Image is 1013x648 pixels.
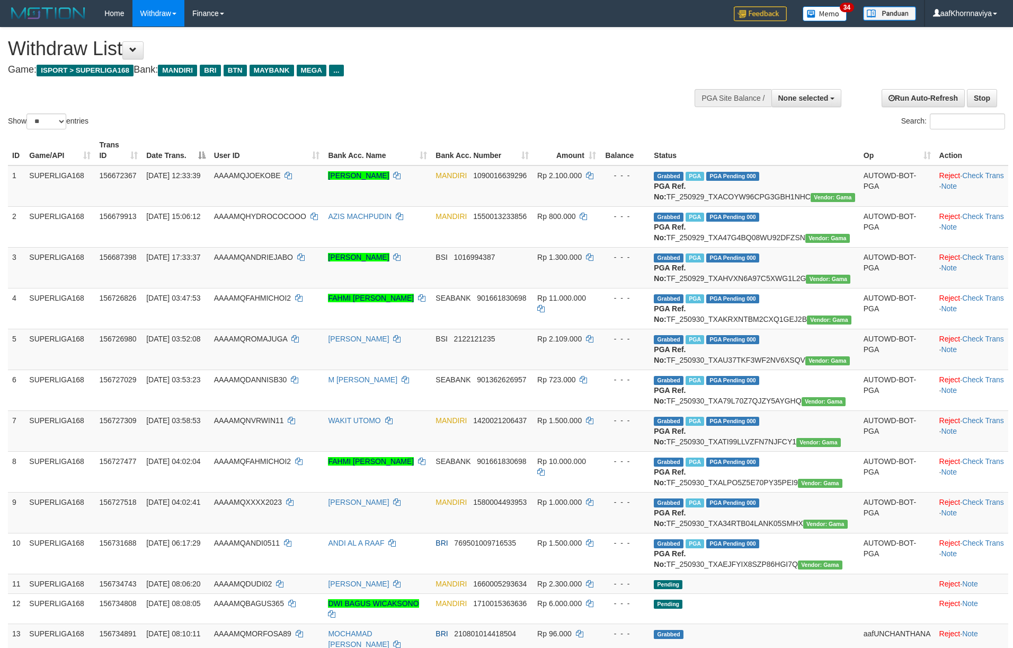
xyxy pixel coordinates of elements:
[706,172,759,181] span: PGA Pending
[8,451,25,492] td: 8
[650,206,859,247] td: TF_250929_TXA47G4BQ08WU92DFZSN
[605,456,645,467] div: - - -
[939,212,961,221] a: Reject
[706,335,759,344] span: PGA Pending
[210,135,324,165] th: User ID: activate to sort column ascending
[436,294,470,302] span: SEABANK
[939,171,961,180] a: Reject
[686,294,704,303] span: Marked by aafandaneth
[99,629,136,638] span: 156734891
[99,416,136,425] span: 156727309
[25,135,95,165] th: Game/API: activate to sort column ascending
[537,416,582,425] span: Rp 1.500.000
[436,416,467,425] span: MANDIRI
[686,213,704,222] span: Marked by aafsengchandara
[962,212,1004,221] a: Check Trans
[654,223,686,242] b: PGA Ref. No:
[25,329,95,370] td: SUPERLIGA168
[146,212,200,221] span: [DATE] 15:06:12
[477,457,526,466] span: Copy 901661830698 to clipboard
[146,253,200,261] span: [DATE] 17:33:37
[654,509,686,528] b: PGA Ref. No:
[654,386,686,405] b: PGA Ref. No:
[654,213,683,222] span: Grabbed
[214,335,287,343] span: AAAAMQROMAJUGA
[214,629,291,638] span: AAAAMQMORFOSA89
[859,370,935,410] td: AUTOWD-BOT-PGA
[158,65,197,76] span: MANDIRI
[473,498,527,506] span: Copy 1580004493953 to clipboard
[99,253,136,261] span: 156687398
[8,370,25,410] td: 6
[600,135,650,165] th: Balance
[935,329,1008,370] td: · ·
[146,375,200,384] span: [DATE] 03:53:23
[935,410,1008,451] td: · ·
[654,458,683,467] span: Grabbed
[436,629,448,638] span: BRI
[214,416,284,425] span: AAAAMQNVRWIN11
[935,451,1008,492] td: · ·
[473,580,527,588] span: Copy 1660005293634 to clipboard
[436,171,467,180] span: MANDIRI
[962,580,978,588] a: Note
[454,335,495,343] span: Copy 2122121235 to clipboard
[605,170,645,181] div: - - -
[537,335,582,343] span: Rp 2.109.000
[25,451,95,492] td: SUPERLIGA168
[734,6,787,21] img: Feedback.jpg
[8,38,665,59] h1: Withdraw List
[650,135,859,165] th: Status
[962,629,978,638] a: Note
[706,213,759,222] span: PGA Pending
[935,247,1008,288] td: · ·
[8,593,25,624] td: 12
[537,253,582,261] span: Rp 1.300.000
[37,65,134,76] span: ISPORT > SUPERLIGA168
[605,374,645,385] div: - - -
[8,247,25,288] td: 3
[8,113,88,129] label: Show entries
[25,206,95,247] td: SUPERLIGA168
[939,580,961,588] a: Reject
[146,580,200,588] span: [DATE] 08:06:20
[935,206,1008,247] td: · ·
[650,165,859,207] td: TF_250929_TXACOYW96CPG3GBH1NHC
[654,253,683,262] span: Grabbed
[650,247,859,288] td: TF_250929_TXAHVXN6A97C5XWG1L2G
[654,335,683,344] span: Grabbed
[941,182,957,190] a: Note
[939,457,961,466] a: Reject
[436,253,448,261] span: BSI
[654,417,683,426] span: Grabbed
[605,538,645,548] div: - - -
[473,212,527,221] span: Copy 1550013233856 to clipboard
[798,479,842,488] span: Vendor URL: https://trx31.1velocity.biz
[142,135,209,165] th: Date Trans.: activate to sort column descending
[214,253,293,261] span: AAAAMQANDRIEJABO
[686,498,704,507] span: Marked by aafromsomean
[706,376,759,385] span: PGA Pending
[99,457,136,466] span: 156727477
[214,171,281,180] span: AAAAMQJOEKOBE
[805,356,850,365] span: Vendor URL: https://trx31.1velocity.biz
[328,375,397,384] a: M [PERSON_NAME]
[328,335,389,343] a: [PERSON_NAME]
[654,468,686,487] b: PGA Ref. No:
[537,599,582,608] span: Rp 6.000.000
[802,397,846,406] span: Vendor URL: https://trx31.1velocity.biz
[605,497,645,507] div: - - -
[8,574,25,593] td: 11
[967,89,997,107] a: Stop
[146,171,200,180] span: [DATE] 12:33:39
[473,416,527,425] span: Copy 1420021206437 to clipboard
[537,629,572,638] span: Rp 96.000
[436,335,448,343] span: BSI
[200,65,220,76] span: BRI
[537,171,582,180] span: Rp 2.100.000
[840,3,854,12] span: 34
[859,451,935,492] td: AUTOWD-BOT-PGA
[99,375,136,384] span: 156727029
[146,457,200,466] span: [DATE] 04:02:04
[537,294,586,302] span: Rp 11.000.000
